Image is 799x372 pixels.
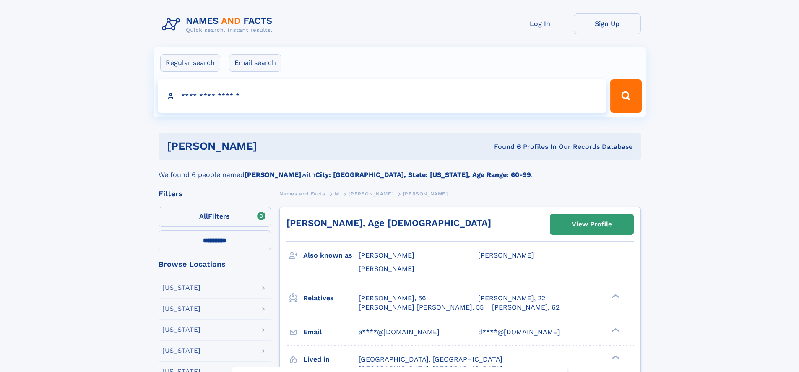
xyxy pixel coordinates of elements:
[167,141,376,151] h1: [PERSON_NAME]
[349,188,393,199] a: [PERSON_NAME]
[359,355,502,363] span: [GEOGRAPHIC_DATA], [GEOGRAPHIC_DATA]
[507,13,574,34] a: Log In
[610,327,620,333] div: ❯
[574,13,641,34] a: Sign Up
[162,326,200,333] div: [US_STATE]
[159,190,271,198] div: Filters
[286,218,491,228] a: [PERSON_NAME], Age [DEMOGRAPHIC_DATA]
[335,191,339,197] span: M
[550,214,633,234] a: View Profile
[492,303,560,312] a: [PERSON_NAME], 62
[478,251,534,259] span: [PERSON_NAME]
[279,188,325,199] a: Names and Facts
[315,171,531,179] b: City: [GEOGRAPHIC_DATA], State: [US_STATE], Age Range: 60-99
[359,265,414,273] span: [PERSON_NAME]
[403,191,448,197] span: [PERSON_NAME]
[335,188,339,199] a: M
[349,191,393,197] span: [PERSON_NAME]
[229,54,281,72] label: Email search
[162,284,200,291] div: [US_STATE]
[303,291,359,305] h3: Relatives
[359,251,414,259] span: [PERSON_NAME]
[159,207,271,227] label: Filters
[159,260,271,268] div: Browse Locations
[572,215,612,234] div: View Profile
[478,294,545,303] a: [PERSON_NAME], 22
[359,303,484,312] a: [PERSON_NAME] [PERSON_NAME], 55
[303,248,359,263] h3: Also known as
[162,305,200,312] div: [US_STATE]
[375,142,632,151] div: Found 6 Profiles In Our Records Database
[159,13,279,36] img: Logo Names and Facts
[359,294,426,303] a: [PERSON_NAME], 56
[245,171,301,179] b: [PERSON_NAME]
[162,347,200,354] div: [US_STATE]
[158,79,607,113] input: search input
[160,54,220,72] label: Regular search
[610,293,620,299] div: ❯
[159,160,641,180] div: We found 6 people named with .
[303,325,359,339] h3: Email
[303,352,359,367] h3: Lived in
[610,354,620,360] div: ❯
[610,79,641,113] button: Search Button
[199,212,208,220] span: All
